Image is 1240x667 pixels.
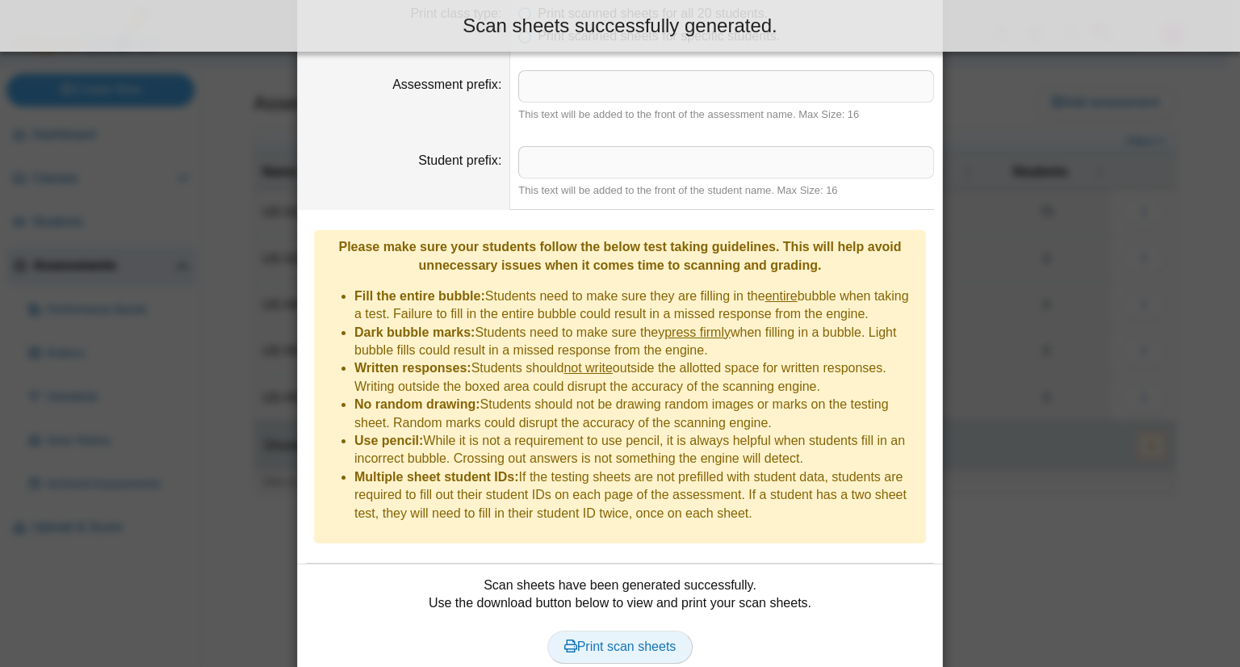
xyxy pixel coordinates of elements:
li: Students need to make sure they when filling in a bubble. Light bubble fills could result in a mi... [354,324,918,360]
b: Use pencil: [354,434,423,447]
b: Multiple sheet student IDs: [354,470,519,484]
b: Written responses: [354,361,471,375]
li: Students should outside the allotted space for written responses. Writing outside the boxed area ... [354,359,918,396]
a: Print scan sheets [547,631,693,663]
b: Dark bubble marks: [354,325,475,339]
b: Please make sure your students follow the below test taking guidelines. This will help avoid unne... [338,240,901,271]
li: Students should not be drawing random images or marks on the testing sheet. Random marks could di... [354,396,918,432]
div: This text will be added to the front of the assessment name. Max Size: 16 [518,107,934,122]
span: Print scan sheets [564,640,677,653]
label: Student prefix [418,153,501,167]
div: This text will be added to the front of the student name. Max Size: 16 [518,183,934,198]
b: Fill the entire bubble: [354,289,485,303]
label: Assessment prefix [392,78,501,91]
li: If the testing sheets are not prefilled with student data, students are required to fill out thei... [354,468,918,522]
li: Students need to make sure they are filling in the bubble when taking a test. Failure to fill in ... [354,287,918,324]
li: While it is not a requirement to use pencil, it is always helpful when students fill in an incorr... [354,432,918,468]
b: No random drawing: [354,397,480,411]
u: entire [765,289,798,303]
div: Scan sheets successfully generated. [12,12,1228,40]
u: not write [563,361,612,375]
u: press firmly [664,325,731,339]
